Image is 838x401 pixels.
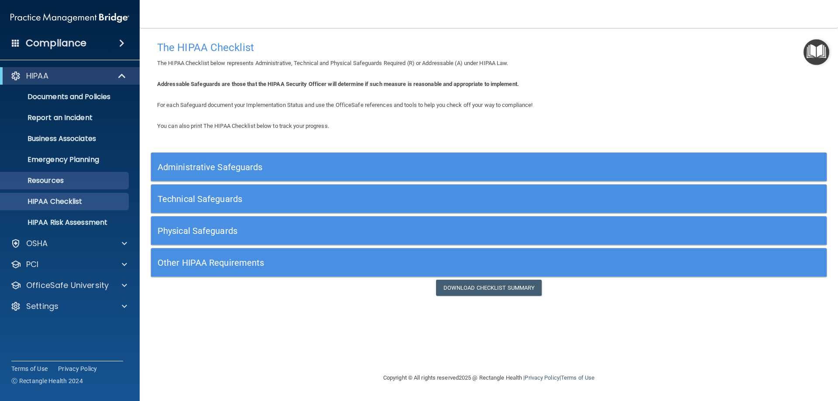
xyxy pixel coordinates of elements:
[26,71,48,81] p: HIPAA
[157,42,821,53] h4: The HIPAA Checklist
[436,280,542,296] a: Download Checklist Summary
[10,71,127,81] a: HIPAA
[10,238,127,249] a: OSHA
[6,134,125,143] p: Business Associates
[6,93,125,101] p: Documents and Policies
[804,39,829,65] button: Open Resource Center
[157,60,508,66] span: The HIPAA Checklist below represents Administrative, Technical and Physical Safeguards Required (...
[26,238,48,249] p: OSHA
[11,377,83,385] span: Ⓒ Rectangle Health 2024
[158,194,651,204] h5: Technical Safeguards
[10,9,129,27] img: PMB logo
[26,280,109,291] p: OfficeSafe University
[158,258,651,267] h5: Other HIPAA Requirements
[26,301,58,312] p: Settings
[58,364,97,373] a: Privacy Policy
[330,364,648,392] div: Copyright © All rights reserved 2025 @ Rectangle Health | |
[26,259,38,270] p: PCI
[6,176,125,185] p: Resources
[10,280,127,291] a: OfficeSafe University
[158,162,651,172] h5: Administrative Safeguards
[10,301,127,312] a: Settings
[6,113,125,122] p: Report an Incident
[6,197,125,206] p: HIPAA Checklist
[10,259,127,270] a: PCI
[6,218,125,227] p: HIPAA Risk Assessment
[6,155,125,164] p: Emergency Planning
[687,339,828,374] iframe: Drift Widget Chat Controller
[157,123,329,129] span: You can also print The HIPAA Checklist below to track your progress.
[157,81,519,87] b: Addressable Safeguards are those that the HIPAA Security Officer will determine if such measure i...
[157,102,532,108] span: For each Safeguard document your Implementation Status and use the OfficeSafe references and tool...
[11,364,48,373] a: Terms of Use
[26,37,86,49] h4: Compliance
[158,226,651,236] h5: Physical Safeguards
[525,374,559,381] a: Privacy Policy
[561,374,594,381] a: Terms of Use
